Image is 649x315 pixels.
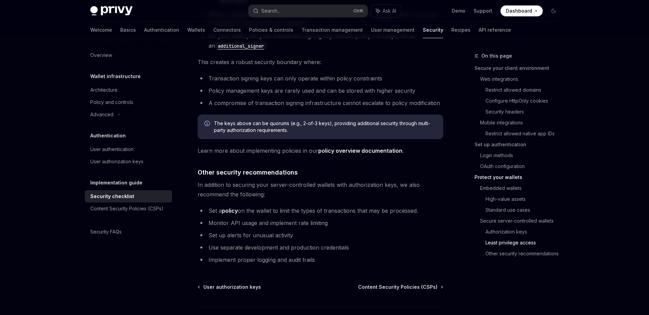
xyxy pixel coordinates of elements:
[215,42,267,50] code: additional_signer
[90,6,133,16] img: dark logo
[90,51,112,59] div: Overview
[85,202,172,215] a: Content Security Policies (CSPs)
[548,5,559,16] button: Toggle dark mode
[371,5,401,17] button: Ask AI
[480,183,565,194] a: Embedded wallets
[480,74,565,85] a: Web integrations
[85,143,172,155] a: User authentication
[358,284,443,290] a: Content Security Policies (CSPs)
[198,255,443,265] li: Implement proper logging and audit trails
[198,146,443,155] span: Learn more about implementing policies in our .
[203,284,261,290] span: User authorization keys
[144,22,179,38] a: Authentication
[480,150,565,161] a: Login methods
[187,22,205,38] a: Wallets
[358,284,437,290] span: Content Security Policies (CSPs)
[90,192,134,200] div: Security checklist
[475,63,565,74] a: Secure your client environment
[485,194,565,205] a: High-value assets
[198,168,298,177] span: Other security recommendations
[506,7,532,14] span: Dashboard
[198,74,443,83] li: Transaction signing keys can only operate within policy constraints
[479,22,511,38] a: API reference
[485,205,565,215] a: Standard use cases
[198,230,443,240] li: Set up alerts for unusual activity
[198,98,443,108] li: A compromise of transaction signing infrastructure cannot escalate to policy modification
[475,172,565,183] a: Protect your wallets
[198,57,443,67] span: This creates a robust security boundary where:
[485,85,565,95] a: Restrict allowed domains
[90,110,113,119] div: Advanced
[213,22,241,38] a: Connectors
[90,228,122,236] div: Security FAQs
[85,226,172,238] a: Security FAQs
[85,49,172,61] a: Overview
[500,5,543,16] a: Dashboard
[90,157,143,166] div: User authorization keys
[371,22,415,38] a: User management
[480,215,565,226] a: Secure server-controlled wallets
[475,139,565,150] a: Set up authentication
[485,95,565,106] a: Configure HttpOnly cookies
[485,248,565,259] a: Other security recommendations
[423,22,443,38] a: Security
[120,22,136,38] a: Basics
[481,52,512,60] span: On this page
[198,243,443,252] li: Use separate development and production credentials
[90,145,134,153] div: User authentication
[480,161,565,172] a: OAuth configuration
[85,96,172,108] a: Policy and controls
[90,132,126,140] h5: Authentication
[353,8,364,14] span: Ctrl K
[485,237,565,248] a: Least privilege access
[198,86,443,95] li: Policy management keys are rarely used and can be stored with higher security
[318,147,402,154] a: policy overview documentation
[248,5,368,17] button: Search...CtrlK
[204,121,211,127] svg: Info
[215,42,267,49] a: additional_signer
[452,7,465,14] a: Demo
[485,128,565,139] a: Restrict allowed native app IDs
[198,180,443,199] span: In addition to securing your server-controlled wallets with authorization keys, we also recommend...
[214,120,436,134] span: The keys above can be quorums (e.g., 2-of-3 keys), providing additional security through multi-pa...
[474,7,492,14] a: Support
[249,22,293,38] a: Policies & controls
[85,84,172,96] a: Architecture
[85,190,172,202] a: Security checklist
[198,206,443,215] li: Set a on the wallet to limit the types of transactions that may be processed.
[90,98,133,106] div: Policy and controls
[90,179,142,187] h5: Implementation guide
[90,205,164,213] div: Content Security Policies (CSPs)
[451,22,470,38] a: Recipes
[480,117,565,128] a: Mobile integrations
[261,7,280,15] div: Search...
[302,22,363,38] a: Transaction management
[485,106,565,117] a: Security headers
[383,7,396,14] span: Ask AI
[85,155,172,168] a: User authorization keys
[90,72,141,80] h5: Wallet infrastructure
[222,207,238,214] a: policy
[198,284,261,290] a: User authorization keys
[90,86,118,94] div: Architecture
[198,218,443,228] li: Monitor API usage and implement rate limiting
[90,22,112,38] a: Welcome
[485,226,565,237] a: Authorization keys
